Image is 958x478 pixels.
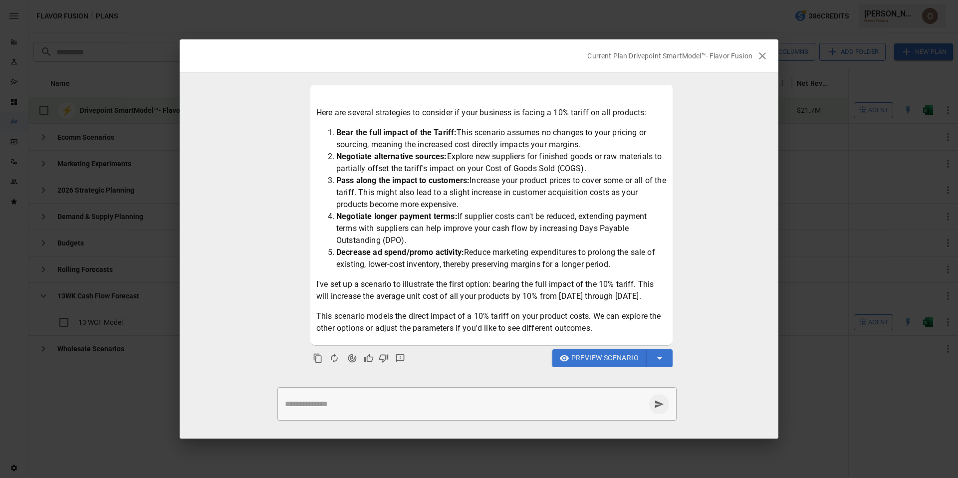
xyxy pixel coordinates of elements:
[336,247,464,257] strong: Decrease ad spend/promo activity:
[391,349,409,367] button: Detailed Feedback
[336,211,667,246] li: If supplier costs can't be reduced, extending payment terms with suppliers can help improve your ...
[310,351,325,366] button: Copy to clipboard
[336,212,458,221] strong: Negotiate longer payment terms:
[361,351,376,366] button: Good Response
[552,349,647,367] button: Preview Scenario
[336,128,457,137] strong: Bear the full impact of the Tariff:
[336,152,447,161] strong: Negotiate alternative sources:
[336,151,667,175] li: Explore new suppliers for finished goods or raw materials to partially offset the tariff's impact...
[571,352,639,364] span: Preview Scenario
[336,175,667,211] li: Increase your product prices to cover some or all of the tariff. This might also lead to a slight...
[376,351,391,366] button: Bad Response
[336,246,667,270] li: Reduce marketing expenditures to prolong the sale of existing, lower-cost inventory, thereby pres...
[343,349,361,367] button: Agent Changes Data
[316,310,667,334] p: This scenario models the direct impact of a 10% tariff on your product costs. We can explore the ...
[316,278,667,302] p: I've set up a scenario to illustrate the first option: bearing the full impact of the 10% tariff....
[336,127,667,151] li: This scenario assumes no changes to your pricing or sourcing, meaning the increased cost directly...
[587,51,752,61] p: Current Plan: Drivepoint SmartModel™- Flavor Fusion
[325,349,343,367] button: Regenerate Response
[316,107,667,119] p: Here are several strategies to consider if your business is facing a 10% tariff on all products:
[336,176,470,185] strong: Pass along the impact to customers:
